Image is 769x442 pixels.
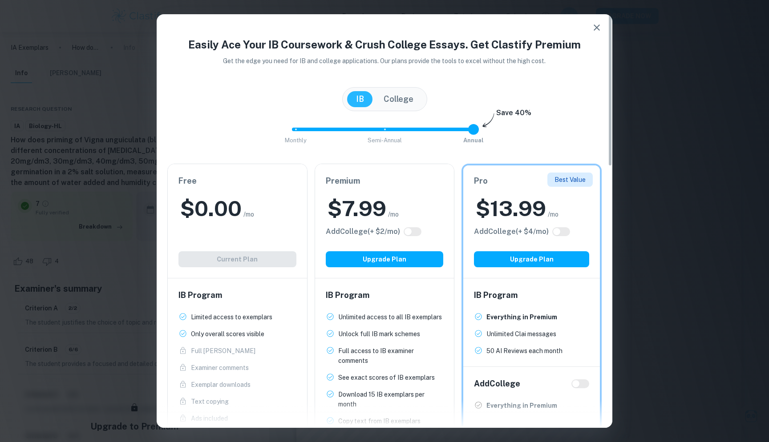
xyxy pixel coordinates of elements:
[476,194,546,223] h2: $ 13.99
[191,380,251,390] p: Exemplar downloads
[338,390,444,409] p: Download 15 IB exemplars per month
[388,209,399,219] span: /mo
[326,175,444,187] h6: Premium
[326,226,400,237] h6: Click to see all the additional College features.
[347,91,373,107] button: IB
[178,289,296,301] h6: IB Program
[338,373,435,382] p: See exact scores of IB exemplars
[486,329,556,339] p: Unlimited Clai messages
[326,289,444,301] h6: IB Program
[368,137,402,144] span: Semi-Annual
[191,397,229,406] p: Text copying
[548,209,559,219] span: /mo
[180,194,242,223] h2: $ 0.00
[474,289,589,301] h6: IB Program
[482,113,494,128] img: subscription-arrow.svg
[496,108,531,123] h6: Save 40%
[191,346,255,356] p: Full [PERSON_NAME]
[554,175,586,185] p: Best Value
[375,91,422,107] button: College
[191,329,264,339] p: Only overall scores visible
[285,137,307,144] span: Monthly
[167,36,602,52] h4: Easily Ace Your IB Coursework & Crush College Essays. Get Clastify Premium
[211,56,559,66] p: Get the edge you need for IB and college applications. Our plans provide the tools to excel witho...
[486,312,557,322] p: Everything in Premium
[338,346,444,366] p: Full access to IB examiner comments
[178,175,296,187] h6: Free
[328,194,386,223] h2: $ 7.99
[474,378,520,390] h6: Add College
[463,137,484,144] span: Annual
[474,251,589,267] button: Upgrade Plan
[474,226,549,237] h6: Click to see all the additional College features.
[326,251,444,267] button: Upgrade Plan
[191,363,249,373] p: Examiner comments
[474,175,589,187] h6: Pro
[338,312,442,322] p: Unlimited access to all IB exemplars
[338,329,420,339] p: Unlock full IB mark schemes
[191,312,272,322] p: Limited access to exemplars
[243,209,254,219] span: /mo
[486,346,563,356] p: 50 AI Reviews each month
